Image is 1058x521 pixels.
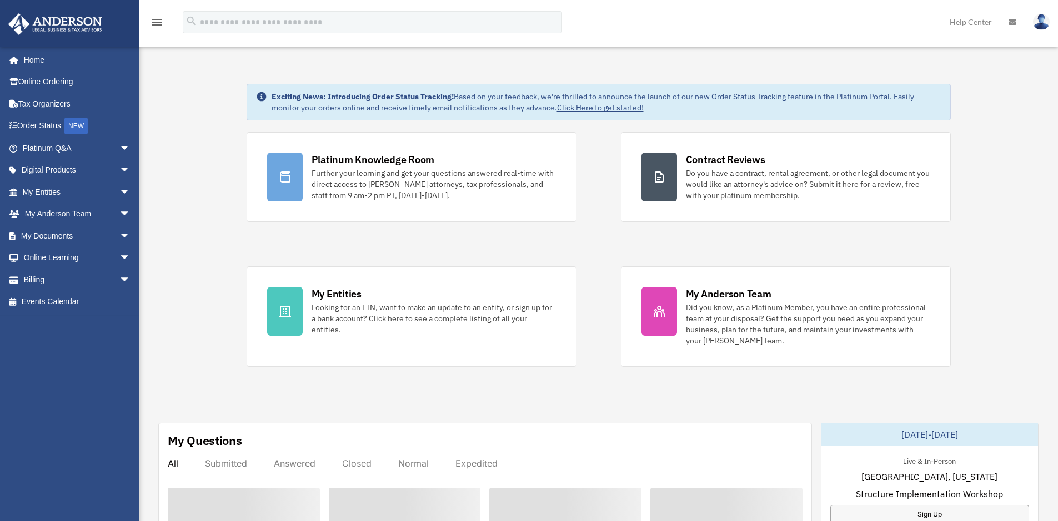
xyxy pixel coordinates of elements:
[150,16,163,29] i: menu
[8,159,147,181] a: Digital Productsarrow_drop_down
[119,269,142,291] span: arrow_drop_down
[150,19,163,29] a: menu
[342,458,372,469] div: Closed
[398,458,429,469] div: Normal
[8,93,147,115] a: Tax Organizers
[119,203,142,226] span: arrow_drop_down
[8,225,147,247] a: My Documentsarrow_drop_down
[8,291,147,313] a: Events Calendar
[686,153,765,166] div: Contract Reviews
[205,458,247,469] div: Submitted
[8,181,147,203] a: My Entitiesarrow_drop_down
[8,49,142,71] a: Home
[312,287,362,301] div: My Entities
[1033,14,1050,30] img: User Pic
[856,487,1003,500] span: Structure Implementation Workshop
[185,15,198,27] i: search
[621,132,951,222] a: Contract Reviews Do you have a contract, rental agreement, or other legal document you would like...
[64,118,88,134] div: NEW
[168,432,242,449] div: My Questions
[272,92,454,102] strong: Exciting News: Introducing Order Status Tracking!
[686,302,930,346] div: Did you know, as a Platinum Member, you have an entire professional team at your disposal? Get th...
[312,168,556,201] div: Further your learning and get your questions answered real-time with direct access to [PERSON_NAM...
[686,168,930,201] div: Do you have a contract, rental agreement, or other legal document you would like an attorney's ad...
[8,269,147,291] a: Billingarrow_drop_down
[821,423,1038,446] div: [DATE]-[DATE]
[8,137,147,159] a: Platinum Q&Aarrow_drop_down
[247,266,576,367] a: My Entities Looking for an EIN, want to make an update to an entity, or sign up for a bank accoun...
[686,287,771,301] div: My Anderson Team
[5,13,106,35] img: Anderson Advisors Platinum Portal
[119,159,142,182] span: arrow_drop_down
[168,458,178,469] div: All
[247,132,576,222] a: Platinum Knowledge Room Further your learning and get your questions answered real-time with dire...
[8,203,147,225] a: My Anderson Teamarrow_drop_down
[272,91,941,113] div: Based on your feedback, we're thrilled to announce the launch of our new Order Status Tracking fe...
[312,153,435,166] div: Platinum Knowledge Room
[621,266,951,367] a: My Anderson Team Did you know, as a Platinum Member, you have an entire professional team at your...
[894,454,965,466] div: Live & In-Person
[8,71,147,93] a: Online Ordering
[8,247,147,269] a: Online Learningarrow_drop_down
[274,458,315,469] div: Answered
[119,247,142,270] span: arrow_drop_down
[8,115,147,138] a: Order StatusNEW
[119,181,142,204] span: arrow_drop_down
[119,137,142,160] span: arrow_drop_down
[861,470,997,483] span: [GEOGRAPHIC_DATA], [US_STATE]
[119,225,142,247] span: arrow_drop_down
[557,103,644,113] a: Click Here to get started!
[312,302,556,335] div: Looking for an EIN, want to make an update to an entity, or sign up for a bank account? Click her...
[455,458,498,469] div: Expedited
